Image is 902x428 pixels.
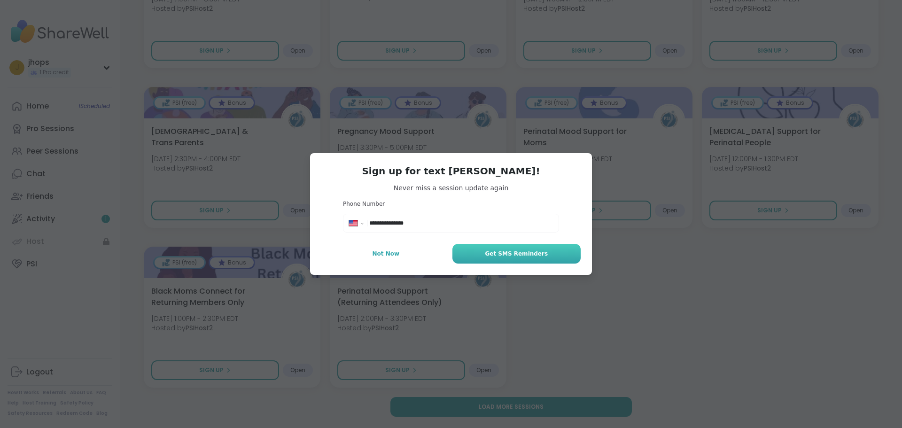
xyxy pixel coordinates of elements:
[372,249,399,258] span: Not Now
[349,220,358,226] img: United States
[452,244,581,264] button: Get SMS Reminders
[343,200,559,208] h3: Phone Number
[321,244,451,264] button: Not Now
[321,164,581,178] h3: Sign up for text [PERSON_NAME]!
[485,249,548,258] span: Get SMS Reminders
[321,183,581,193] span: Never miss a session update again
